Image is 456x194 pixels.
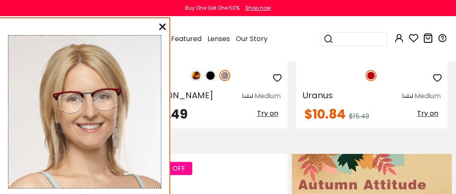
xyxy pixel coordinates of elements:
[151,162,192,175] span: 20% OFF
[415,108,441,119] button: Try on
[205,70,216,81] img: Black
[254,91,281,101] div: Medium
[245,4,271,12] div: Shop now
[241,4,271,11] a: Shop now
[243,93,253,100] img: size ruler
[219,70,230,81] img: Gun
[365,70,376,81] img: Red
[415,91,441,101] div: Medium
[49,80,127,123] img: original.png
[349,111,369,121] span: $15.49
[142,89,213,101] span: [PERSON_NAME]
[417,108,438,118] span: Try on
[171,34,202,44] span: Featured
[254,108,281,119] button: Try on
[257,108,278,118] span: Try on
[207,34,230,44] span: Lenses
[8,36,161,188] img: tryonModel7.png
[403,93,413,100] img: size ruler
[303,89,333,101] span: Uranus
[304,105,345,123] span: $10.84
[191,70,202,81] img: Leopard
[185,4,240,12] div: Buy One Get One 50%
[236,34,268,44] span: Our Story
